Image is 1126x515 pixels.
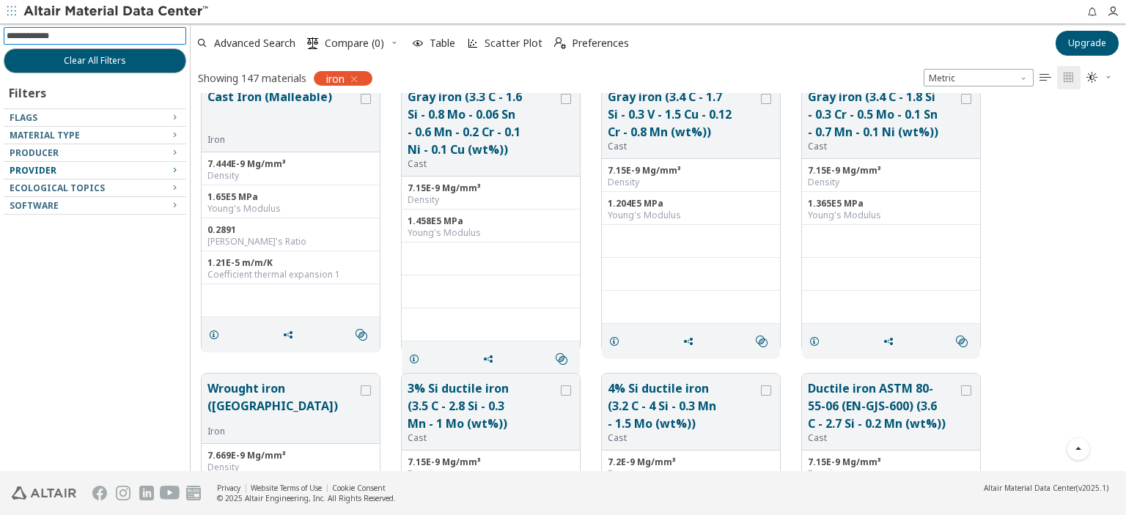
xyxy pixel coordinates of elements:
[808,379,958,432] button: Ductile iron ASTM 80-55-06 (EN-GJS-600) (3.6 C - 2.7 Si - 0.2 Mn (wt%))
[802,327,833,356] button: Details
[924,69,1034,86] span: Metric
[10,199,59,212] span: Software
[572,38,629,48] span: Preferences
[984,483,1108,493] div: (v2025.1)
[10,182,105,194] span: Ecological Topics
[207,269,374,281] div: Coefficient thermal expansion 1
[408,468,574,480] div: Density
[608,468,774,480] div: Density
[476,344,507,374] button: Share
[408,432,558,444] div: Cast
[10,147,59,159] span: Producer
[4,162,186,179] button: Provider
[608,198,774,210] div: 1.204E5 MPa
[23,4,210,19] img: Altair Material Data Center
[207,379,358,426] button: Wrought iron ([GEOGRAPHIC_DATA])
[876,327,907,356] button: Share
[554,37,566,49] i: 
[10,164,56,177] span: Provider
[207,88,358,134] button: Cast Iron (Malleable)
[10,111,37,124] span: Flags
[1068,37,1106,49] span: Upgrade
[191,93,1126,472] div: grid
[608,177,774,188] div: Density
[924,69,1034,86] div: Unit System
[608,379,758,432] button: 4% Si ductile iron (3.2 C - 4 Si - 0.3 Mn - 1.5 Mo (wt%))
[402,344,433,374] button: Details
[408,88,558,158] button: Gray iron (3.3 C - 1.6 Si - 0.8 Mo - 0.06 Sn - 0.6 Mn - 0.2 Cr - 0.1 Ni - 0.1 Cu (wt%))
[207,426,358,437] div: Iron
[602,327,633,356] button: Details
[207,236,374,248] div: [PERSON_NAME]'s Ratio
[332,483,386,493] a: Cookie Consent
[808,177,974,188] div: Density
[1063,72,1075,84] i: 
[608,141,758,152] div: Cast
[949,327,980,356] button: Similar search
[356,329,367,341] i: 
[207,170,374,182] div: Density
[207,224,374,236] div: 0.2891
[408,182,574,194] div: 7.15E-9 Mg/mm³
[198,71,306,85] div: Showing 147 materials
[12,486,76,500] img: Altair Engineering
[549,344,580,374] button: Similar search
[207,191,374,203] div: 1.65E5 MPa
[202,320,232,349] button: Details
[408,456,574,468] div: 7.15E-9 Mg/mm³
[808,165,974,177] div: 7.15E-9 Mg/mm³
[4,179,186,197] button: Ecological Topics
[207,134,358,146] div: Iron
[408,194,574,206] div: Density
[485,38,542,48] span: Scatter Plot
[1056,31,1119,56] button: Upgrade
[808,432,958,444] div: Cast
[408,227,574,239] div: Young's Modulus
[808,88,958,141] button: Gray iron (3.4 C - 1.8 Si - 0.3 Cr - 0.5 Mo - 0.1 Sn - 0.7 Mn - 0.1 Ni (wt%))
[4,197,186,215] button: Software
[756,336,768,347] i: 
[4,127,186,144] button: Material Type
[608,165,774,177] div: 7.15E-9 Mg/mm³
[207,203,374,215] div: Young's Modulus
[1039,72,1051,84] i: 
[4,48,186,73] button: Clear All Filters
[556,353,567,365] i: 
[676,327,707,356] button: Share
[276,320,306,349] button: Share
[325,38,384,48] span: Compare (0)
[808,141,958,152] div: Cast
[408,158,558,170] div: Cast
[408,379,558,432] button: 3% Si ductile iron (3.5 C - 2.8 Si - 0.3 Mn - 1 Mo (wt%))
[1081,66,1119,89] button: Theme
[1057,66,1081,89] button: Tile View
[10,129,80,141] span: Material Type
[251,483,322,493] a: Website Terms of Use
[217,493,396,503] div: © 2025 Altair Engineering, Inc. All Rights Reserved.
[749,327,780,356] button: Similar search
[1086,72,1098,84] i: 
[430,38,455,48] span: Table
[956,336,968,347] i: 
[307,37,319,49] i: 
[608,432,758,444] div: Cast
[64,55,126,67] span: Clear All Filters
[4,144,186,162] button: Producer
[326,72,345,85] span: iron
[608,88,758,141] button: Gray iron (3.4 C - 1.7 Si - 0.3 V - 1.5 Cu - 0.12 Cr - 0.8 Mn (wt%))
[408,215,574,227] div: 1.458E5 MPa
[4,73,54,108] div: Filters
[1034,66,1057,89] button: Table View
[207,158,374,170] div: 7.444E-9 Mg/mm³
[984,483,1076,493] span: Altair Material Data Center
[207,450,374,462] div: 7.669E-9 Mg/mm³
[808,468,974,480] div: Density
[608,210,774,221] div: Young's Modulus
[217,483,240,493] a: Privacy
[214,38,295,48] span: Advanced Search
[349,320,380,349] button: Similar search
[808,198,974,210] div: 1.365E5 MPa
[808,210,974,221] div: Young's Modulus
[207,462,374,473] div: Density
[4,109,186,127] button: Flags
